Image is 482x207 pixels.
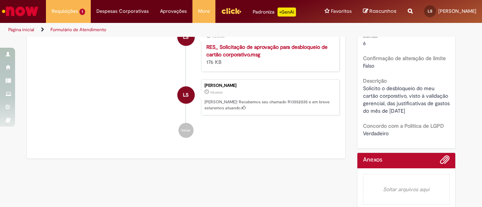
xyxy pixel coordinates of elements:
div: Luiz Claudio Da Silva [177,86,195,104]
span: LS [428,9,432,14]
span: LS [183,28,189,46]
span: Solicito o desbloqueio do meu cartão corporativo, visto à validação gerencial, das justificativas... [363,85,451,114]
div: 176 KB [206,43,332,66]
span: 1 [79,9,85,15]
h2: Anexos [363,157,382,163]
span: 11d atrás [210,90,223,95]
time: 19/09/2025 17:53:17 [212,34,224,39]
img: click_logo_yellow_360x200.png [221,5,241,17]
span: Aprovações [160,8,187,15]
span: Falso [363,62,374,69]
button: Adicionar anexos [440,155,450,168]
span: 11d atrás [212,34,224,39]
span: Rascunhos [369,8,397,15]
span: 6 [363,40,366,47]
div: Luiz Claudio Da Silva [177,29,195,46]
div: Padroniza [253,8,296,17]
ul: Trilhas de página [6,23,316,37]
img: ServiceNow [1,4,40,19]
b: Descrição [363,77,387,84]
span: Verdadeiro [363,130,389,137]
a: Página inicial [8,27,34,33]
div: [PERSON_NAME] [204,83,336,88]
span: Requisições [52,8,78,15]
p: +GenAi [278,8,296,17]
span: More [198,8,210,15]
em: Soltar arquivos aqui [363,174,450,205]
p: [PERSON_NAME]! Recebemos seu chamado R13552035 e em breve estaremos atuando. [204,99,336,111]
b: Concordo com a Politica de LGPD [363,122,444,129]
a: Formulário de Atendimento [50,27,106,33]
span: [PERSON_NAME] [438,8,476,14]
span: Despesas Corporativas [96,8,149,15]
a: Rascunhos [363,8,397,15]
b: Confirmação de alteração de limite [363,55,446,62]
span: Favoritos [331,8,352,15]
time: 19/09/2025 17:55:31 [210,90,223,95]
li: Luiz Claudio Da Silva [32,79,340,115]
b: banda [363,32,377,39]
a: RES_ Solicitação de aprovação para desbloqueio de cartão corporativo.msg [206,44,328,58]
span: LS [183,86,189,104]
